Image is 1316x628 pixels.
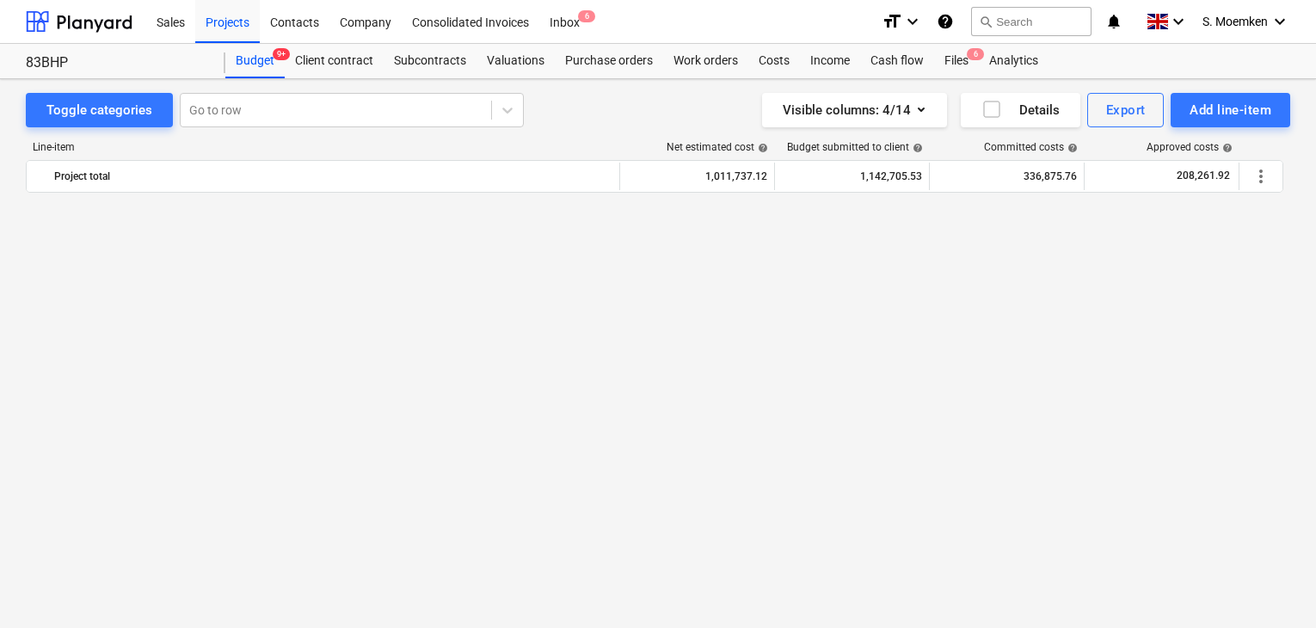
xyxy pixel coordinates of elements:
[1202,15,1268,28] span: S. Moemken
[46,99,152,121] div: Toggle categories
[762,93,947,127] button: Visible columns:4/14
[1064,143,1078,153] span: help
[937,163,1077,190] div: 336,875.76
[979,44,1048,78] a: Analytics
[26,54,205,72] div: 83BHP
[384,44,477,78] a: Subcontracts
[902,11,923,32] i: keyboard_arrow_down
[961,93,1080,127] button: Details
[783,99,926,121] div: Visible columns : 4/14
[225,44,285,78] div: Budget
[882,11,902,32] i: format_size
[26,141,621,153] div: Line-item
[225,44,285,78] a: Budget9+
[971,7,1092,36] button: Search
[860,44,934,78] a: Cash flow
[26,93,173,127] button: Toggle categories
[663,44,748,78] a: Work orders
[1087,93,1165,127] button: Export
[1219,143,1233,153] span: help
[1171,93,1290,127] button: Add line-item
[477,44,555,78] a: Valuations
[967,48,984,60] span: 6
[627,163,767,190] div: 1,011,737.12
[1105,11,1122,32] i: notifications
[667,141,768,153] div: Net estimated cost
[754,143,768,153] span: help
[1270,11,1290,32] i: keyboard_arrow_down
[748,44,800,78] a: Costs
[981,99,1060,121] div: Details
[1168,11,1189,32] i: keyboard_arrow_down
[555,44,663,78] a: Purchase orders
[54,163,612,190] div: Project total
[1106,99,1146,121] div: Export
[273,48,290,60] span: 9+
[1190,99,1271,121] div: Add line-item
[782,163,922,190] div: 1,142,705.53
[285,44,384,78] a: Client contract
[937,11,954,32] i: Knowledge base
[578,10,595,22] span: 6
[934,44,979,78] a: Files6
[1230,545,1316,628] iframe: Chat Widget
[909,143,923,153] span: help
[1147,141,1233,153] div: Approved costs
[934,44,979,78] div: Files
[800,44,860,78] a: Income
[979,15,993,28] span: search
[1251,166,1271,187] span: More actions
[984,141,1078,153] div: Committed costs
[1175,169,1232,183] span: 208,261.92
[787,141,923,153] div: Budget submitted to client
